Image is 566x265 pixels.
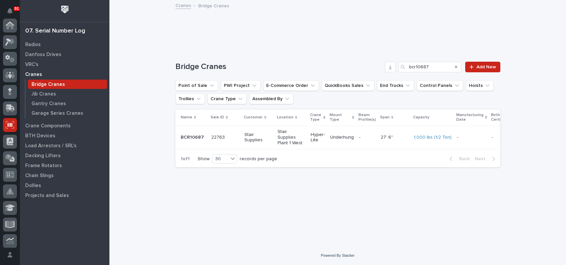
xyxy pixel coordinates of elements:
p: - [457,135,486,140]
input: Search [398,62,461,72]
a: Cranes [175,1,191,9]
p: records per page [240,156,277,162]
a: Danfoss Drives [20,49,109,59]
span: Back [455,156,470,162]
p: Name [181,114,192,121]
button: Back [444,156,472,162]
p: Mount Type [330,111,351,124]
p: Hyper-Lite [311,132,325,143]
p: 1 of 1 [175,151,195,167]
img: Workspace Logo [59,3,71,16]
p: Beam Profile(s) [358,111,376,124]
button: QuickBooks Sales [322,80,374,91]
p: Location [277,114,293,121]
p: 22763 [211,133,226,140]
p: Chain Slings [25,173,54,179]
button: Trollies [175,94,205,104]
p: Gantry Cranes [31,101,66,107]
p: Stair Supplies [244,132,272,143]
p: Sale ID [211,114,224,121]
p: Jib Cranes [31,91,56,97]
p: 27' 6'' [381,133,395,140]
p: Crane Type [310,111,322,124]
a: BTH Devices [20,131,109,141]
button: Point of Sale [175,80,218,91]
p: Show [198,156,210,162]
p: Projects and Sales [25,193,69,199]
p: Span [380,114,390,121]
a: Powered By Stacker [321,253,354,257]
button: E-Commerce Order [263,80,319,91]
p: Birth Certificate [491,111,512,124]
p: Garage Series Cranes [31,110,83,116]
a: Dollies [20,180,109,190]
button: PWI Project [221,80,261,91]
p: Load Arrestors / SRL's [25,143,77,149]
p: Bridge Cranes [198,2,229,9]
p: - [492,135,515,140]
p: Frame Rotators [25,163,62,169]
p: Customer [244,114,263,121]
a: 1,000 lbs (1/2 Ton) [414,135,452,140]
span: Add New [476,65,496,69]
div: 07. Serial Number Log [25,28,85,35]
button: Hoists [466,80,494,91]
h1: Bridge Cranes [175,62,383,72]
p: 91 [15,6,19,11]
div: Notifications91 [8,8,17,19]
a: Garage Series Cranes [26,108,109,118]
p: Radios [25,42,41,48]
button: Assembled By [249,94,293,104]
a: Projects and Sales [20,190,109,200]
button: Crane Type [208,94,247,104]
p: Dollies [25,183,41,189]
p: Cranes [25,72,42,78]
a: Frame Rotators [20,161,109,170]
a: Crane Components [20,121,109,131]
p: - [359,135,375,140]
a: Add New [465,62,500,72]
button: Control Panels [417,80,463,91]
p: Manufacturing Date [456,111,483,124]
p: Bridge Cranes [31,82,65,88]
p: Decking Lifters [25,153,61,159]
a: VRC's [20,59,109,69]
button: End Trucks [377,80,414,91]
p: Stair Supplies Plant 1 West [278,129,305,146]
button: Notifications [3,4,17,18]
p: VRC's [25,62,38,68]
a: Gantry Cranes [26,99,109,108]
button: Next [472,156,500,162]
a: Bridge Cranes [26,80,109,89]
a: Cranes [20,69,109,79]
p: Danfoss Drives [25,52,61,58]
span: Next [475,156,489,162]
p: Crane Components [25,123,71,129]
a: Chain Slings [20,170,109,180]
p: BTH Devices [25,133,55,139]
a: Radios [20,39,109,49]
tr: BCR10687BCR10687 2276322763 Stair SuppliesStair Supplies Plant 1 WestHyper-LiteUnderhung-27' 6''2... [175,126,549,149]
p: Underhung [330,135,354,140]
a: Jib Cranes [26,89,109,99]
a: Load Arrestors / SRL's [20,141,109,151]
p: Capacity [413,114,429,121]
p: BCR10687 [181,133,205,140]
a: Decking Lifters [20,151,109,161]
div: 30 [213,156,228,163]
